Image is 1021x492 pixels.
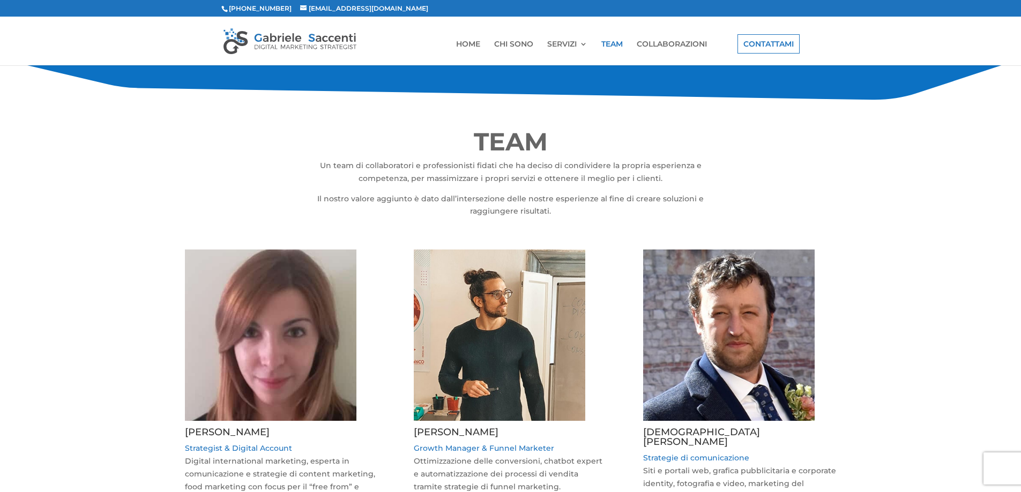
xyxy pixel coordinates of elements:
span: TEAM [474,126,548,157]
img: Gabriele Saccenti - Consulente Marketing Digitale [223,27,356,54]
p: Strategist & Digital Account [185,442,378,455]
h4: [DEMOGRAPHIC_DATA][PERSON_NAME] [643,427,836,452]
img: CRISTIANO POLESE [643,249,815,421]
p: Growth Manager & Funnel Marketer [414,442,607,455]
img: VERONICA PASQUALIN [185,249,356,421]
a: CONTATTAMI [737,34,800,54]
p: Il nostro valore aggiunto è dato dall’intersezione delle nostre esperienze al fine di creare solu... [300,193,721,218]
a: TEAM [601,40,623,65]
a: COLLABORAZIONI [637,40,707,65]
a: SERVIZI [547,40,587,65]
a: CHI SONO [494,40,533,65]
p: Strategie di comunicazione [643,452,836,465]
a: HOME [456,40,480,65]
a: [EMAIL_ADDRESS][DOMAIN_NAME] [300,4,428,12]
h4: [PERSON_NAME] [414,427,607,442]
h4: [PERSON_NAME] [185,427,378,442]
img: OMAR BRAGANTINI [414,249,585,421]
div: Un team di collaboratori e professionisti fidati che ha deciso di condividere la propria esperien... [300,160,721,218]
span: [PHONE_NUMBER] [221,4,292,12]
